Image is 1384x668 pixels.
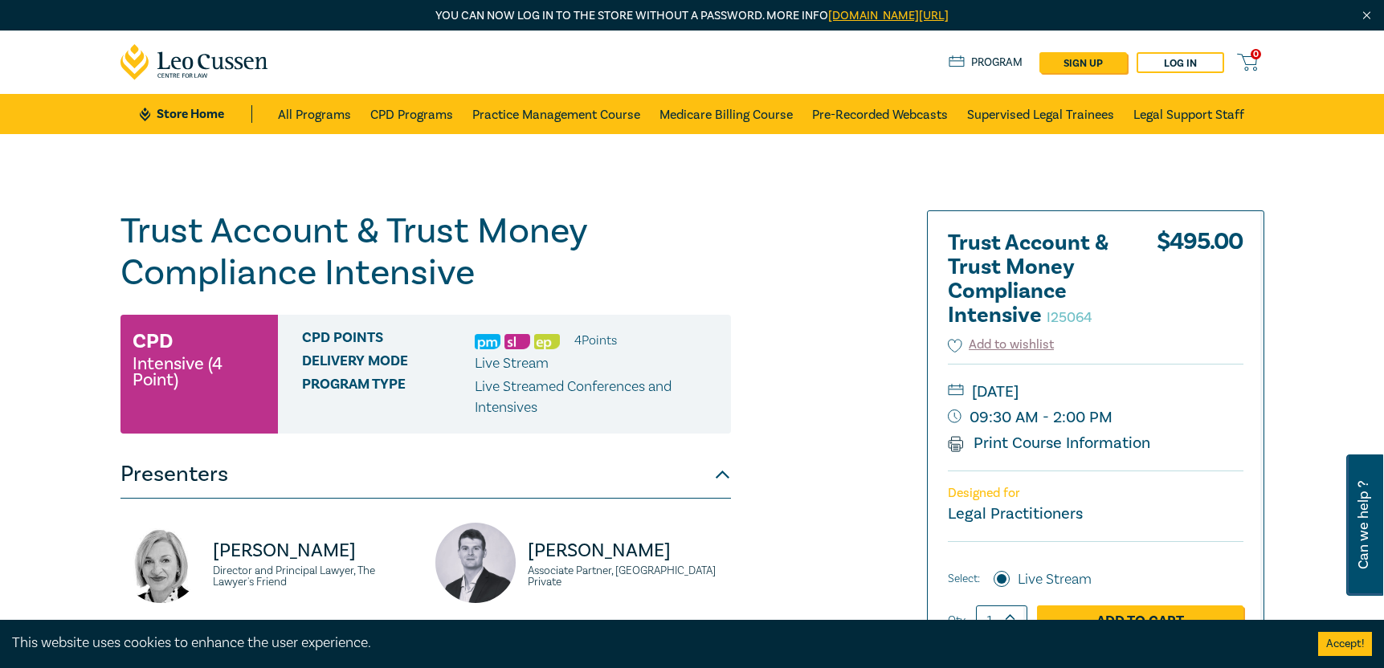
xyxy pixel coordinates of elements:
[828,8,949,23] a: [DOMAIN_NAME][URL]
[278,94,351,134] a: All Programs
[302,377,475,418] span: Program type
[1360,9,1374,22] img: Close
[948,503,1083,524] small: Legal Practitioners
[120,7,1264,25] p: You can now log in to the store without a password. More info
[475,354,549,373] span: Live Stream
[948,405,1243,430] small: 09:30 AM - 2:00 PM
[1037,605,1243,636] a: Add to Cart
[948,433,1151,454] a: Print Course Information
[435,523,516,603] img: https://s3.ap-southeast-2.amazonaws.com/leo-cussen-store-production-content/Contacts/Alex%20Young...
[1318,632,1372,656] button: Accept cookies
[1251,49,1261,59] span: 0
[1356,464,1371,586] span: Can we help ?
[1157,231,1243,336] div: $ 495.00
[534,334,560,349] img: Ethics & Professional Responsibility
[948,486,1243,501] p: Designed for
[574,330,617,351] li: 4 Point s
[213,538,416,564] p: [PERSON_NAME]
[302,353,475,374] span: Delivery Mode
[370,94,453,134] a: CPD Programs
[1133,94,1244,134] a: Legal Support Staff
[120,210,731,294] h1: Trust Account & Trust Money Compliance Intensive
[213,565,416,588] small: Director and Principal Lawyer, The Lawyer's Friend
[949,54,1023,71] a: Program
[976,605,1027,636] input: 1
[967,94,1114,134] a: Supervised Legal Trainees
[504,334,530,349] img: Substantive Law
[120,450,731,499] button: Presenters
[475,377,719,418] p: Live Streamed Conferences and Intensives
[1047,308,1092,327] small: I25064
[528,565,731,588] small: Associate Partner, [GEOGRAPHIC_DATA] Private
[140,105,251,123] a: Store Home
[475,334,500,349] img: Practice Management & Business Skills
[659,94,793,134] a: Medicare Billing Course
[1018,569,1092,590] label: Live Stream
[120,523,201,603] img: https://s3.ap-southeast-2.amazonaws.com/leo-cussen-store-production-content/Contacts/Jennie%20Pak...
[1137,52,1224,73] a: Log in
[302,330,475,351] span: CPD Points
[12,633,1294,654] div: This website uses cookies to enhance the user experience.
[133,356,266,388] small: Intensive (4 Point)
[948,231,1125,328] h2: Trust Account & Trust Money Compliance Intensive
[472,94,640,134] a: Practice Management Course
[133,327,173,356] h3: CPD
[948,379,1243,405] small: [DATE]
[812,94,948,134] a: Pre-Recorded Webcasts
[948,336,1055,354] button: Add to wishlist
[1039,52,1127,73] a: sign up
[948,570,980,588] span: Select:
[948,612,966,629] label: Qty
[528,538,731,564] p: [PERSON_NAME]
